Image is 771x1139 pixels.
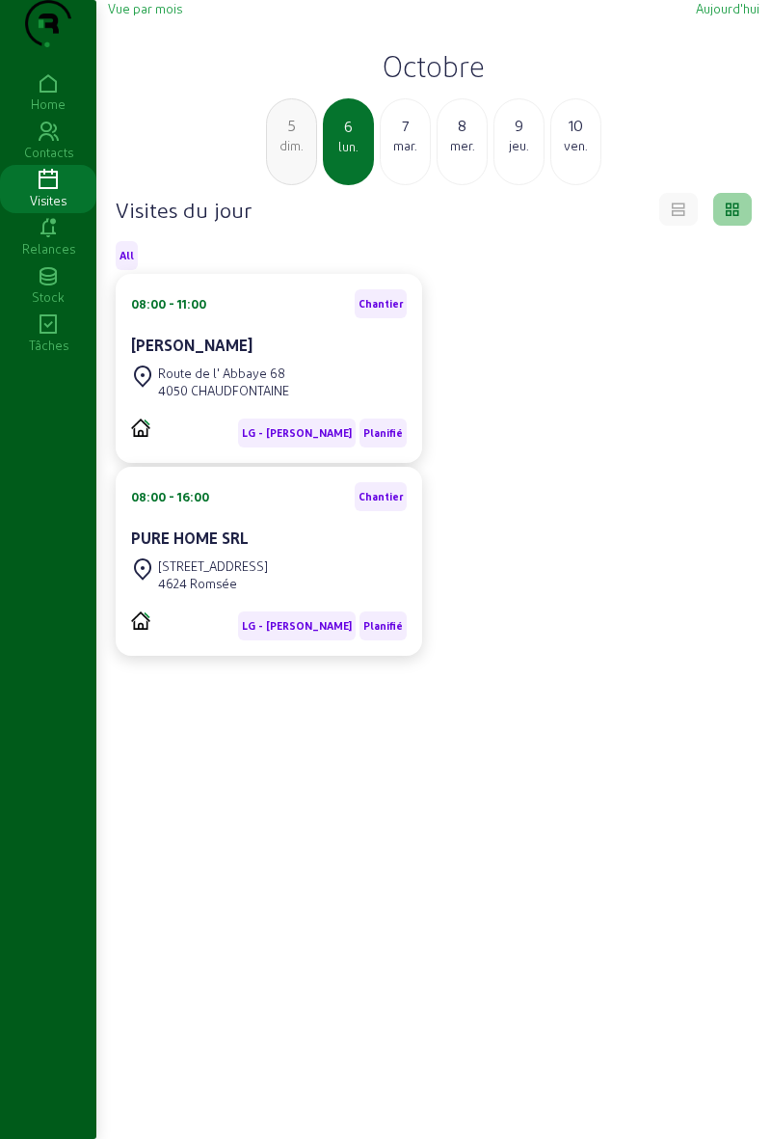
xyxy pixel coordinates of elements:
img: PVELEC [131,419,150,437]
div: 5 [267,114,316,137]
span: Aujourd'hui [696,1,759,15]
span: LG - [PERSON_NAME] [242,619,352,633]
div: Route de l' Abbaye 68 [158,365,289,382]
h4: Visites du jour [116,196,252,223]
div: mar. [381,137,430,154]
h2: Octobre [108,48,759,83]
div: lun. [325,138,372,155]
div: 9 [494,114,544,137]
span: Chantier [359,297,403,311]
div: 08:00 - 11:00 [131,295,206,312]
div: ven. [551,137,600,154]
div: 8 [438,114,487,137]
span: Planifié [363,426,403,440]
div: [STREET_ADDRESS] [158,557,268,575]
div: 4624 Romsée [158,575,268,592]
div: 08:00 - 16:00 [131,488,209,505]
div: 10 [551,114,600,137]
div: 7 [381,114,430,137]
span: Chantier [359,490,403,503]
div: 6 [325,115,372,138]
span: All [120,249,134,262]
cam-card-title: PURE HOME SRL [131,529,249,547]
div: mer. [438,137,487,154]
div: jeu. [494,137,544,154]
img: PVELEC [131,611,150,630]
span: Planifié [363,619,403,633]
cam-card-title: [PERSON_NAME] [131,336,253,354]
span: LG - [PERSON_NAME] [242,426,352,440]
div: 4050 CHAUDFONTAINE [158,382,289,399]
span: Vue par mois [108,1,182,15]
div: dim. [267,137,316,154]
